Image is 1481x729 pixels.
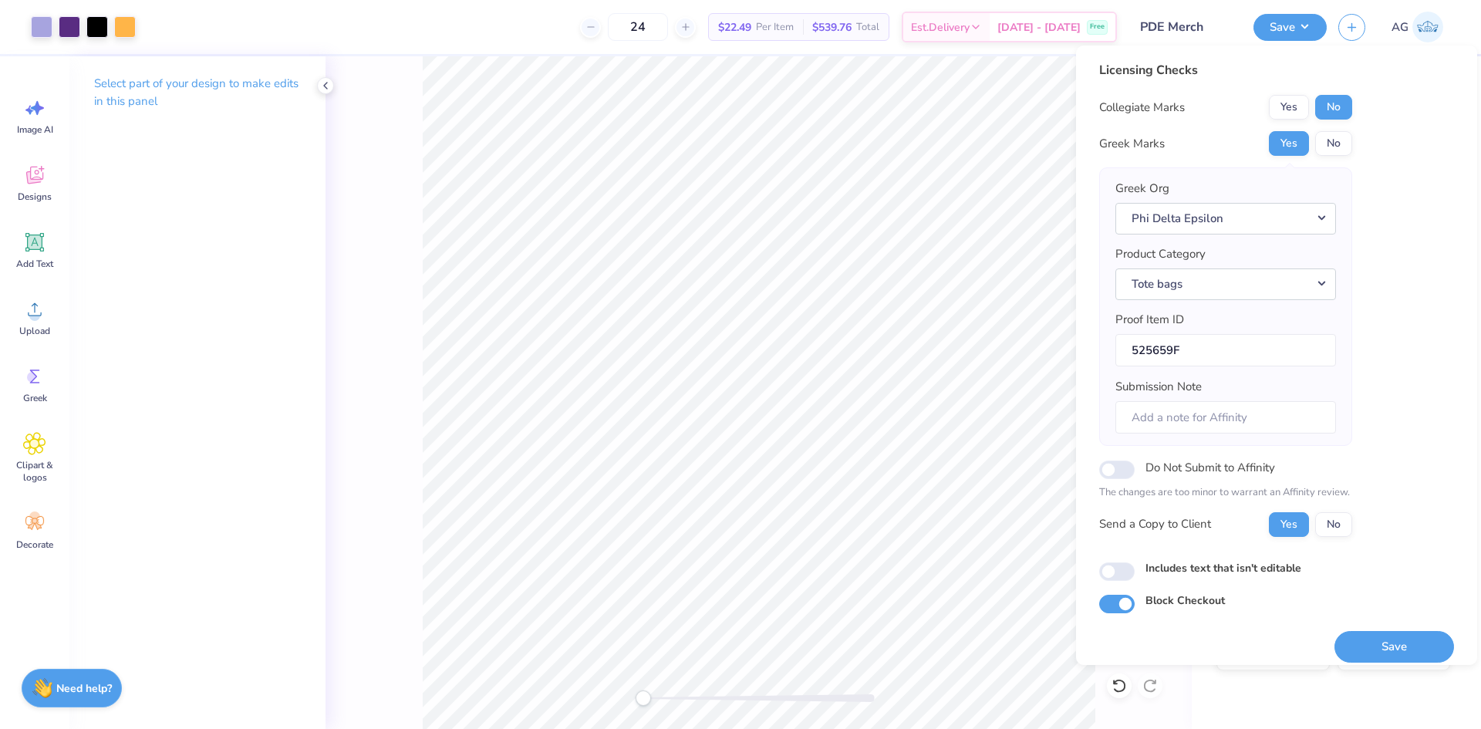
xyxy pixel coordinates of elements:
[23,392,47,404] span: Greek
[1385,12,1450,42] a: AG
[1099,485,1352,501] p: The changes are too minor to warrant an Affinity review.
[1099,515,1211,533] div: Send a Copy to Client
[1115,245,1206,263] label: Product Category
[911,19,970,35] span: Est. Delivery
[1145,560,1301,576] label: Includes text that isn't editable
[19,325,50,337] span: Upload
[1269,95,1309,120] button: Yes
[1253,14,1327,41] button: Save
[1115,180,1169,197] label: Greek Org
[1128,12,1242,42] input: Untitled Design
[56,681,112,696] strong: Need help?
[16,258,53,270] span: Add Text
[1115,268,1336,300] button: Tote bags
[1145,592,1225,609] label: Block Checkout
[1145,457,1275,478] label: Do Not Submit to Affinity
[1099,99,1185,116] div: Collegiate Marks
[1315,512,1352,537] button: No
[1099,61,1352,79] div: Licensing Checks
[636,690,651,706] div: Accessibility label
[856,19,879,35] span: Total
[17,123,53,136] span: Image AI
[1269,131,1309,156] button: Yes
[94,75,301,110] p: Select part of your design to make edits in this panel
[1315,95,1352,120] button: No
[1269,512,1309,537] button: Yes
[1115,378,1202,396] label: Submission Note
[1392,19,1408,36] span: AG
[1090,22,1105,32] span: Free
[1115,401,1336,434] input: Add a note for Affinity
[18,191,52,203] span: Designs
[16,538,53,551] span: Decorate
[1115,203,1336,235] button: Phi Delta Epsilon
[997,19,1081,35] span: [DATE] - [DATE]
[812,19,852,35] span: $539.76
[1412,12,1443,42] img: Aljosh Eyron Garcia
[718,19,751,35] span: $22.49
[1315,131,1352,156] button: No
[608,13,668,41] input: – –
[1334,631,1454,663] button: Save
[1115,311,1184,329] label: Proof Item ID
[9,459,60,484] span: Clipart & logos
[1099,135,1165,153] div: Greek Marks
[756,19,794,35] span: Per Item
